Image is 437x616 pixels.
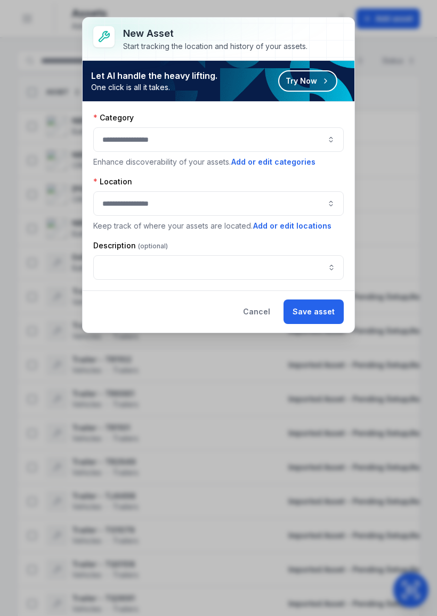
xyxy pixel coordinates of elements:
div: Start tracking the location and history of your assets. [123,41,307,52]
label: Category [93,112,134,123]
p: Enhance discoverability of your assets. [93,156,344,168]
h3: New asset [123,26,307,41]
label: Description [93,240,168,251]
button: Try Now [278,70,337,92]
label: Location [93,176,132,187]
button: Save asset [284,299,344,324]
button: Cancel [234,299,279,324]
button: Add or edit locations [253,220,332,232]
strong: Let AI handle the heavy lifting. [91,69,217,82]
span: One click is all it takes. [91,82,217,93]
input: asset-add:description-label [93,255,344,280]
p: Keep track of where your assets are located. [93,220,344,232]
button: Add or edit categories [231,156,316,168]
